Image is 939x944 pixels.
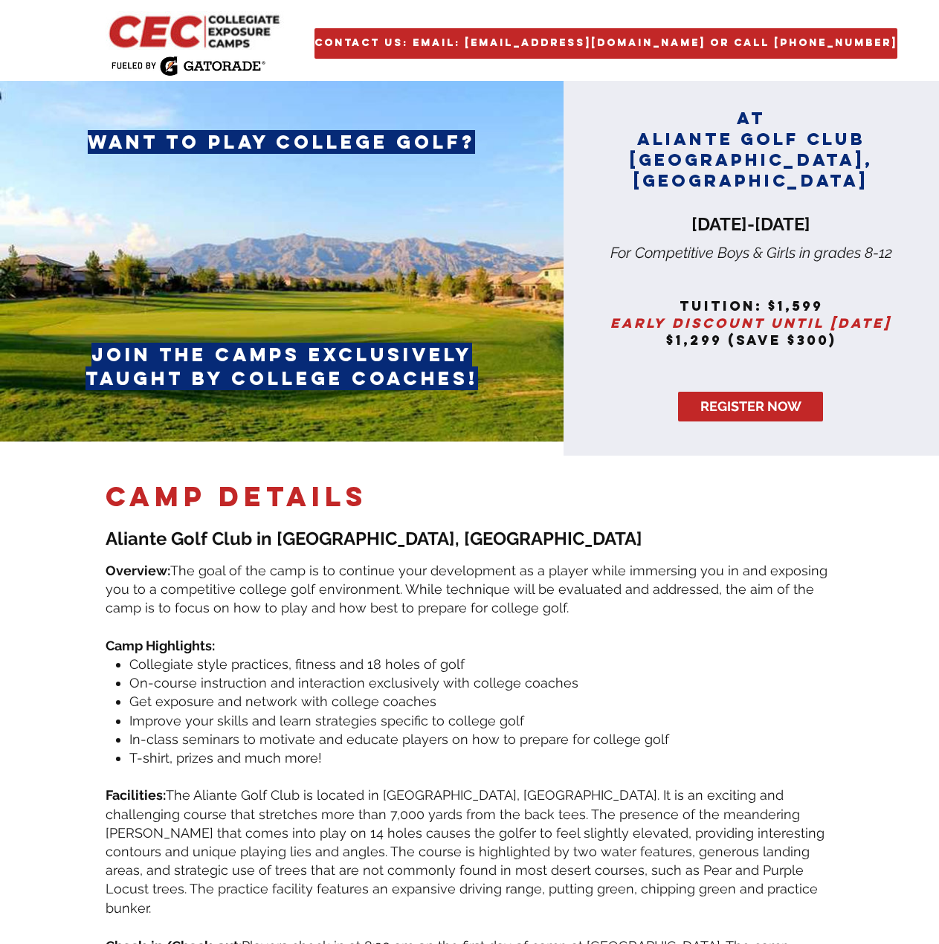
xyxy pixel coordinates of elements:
span: The goal of the camp is to continue your development as a player while immersing you in and expos... [106,563,827,615]
span: REGISTER NOW [700,397,801,416]
span: camp DETAILS [106,479,367,514]
span: Improve your skills and learn strategies specific to college golf [129,713,524,728]
span: Overview:​ [106,563,170,578]
span: Get exposure and network with college coaches [129,694,436,709]
span: Collegiate style practices, fitness and 18 holes of golf [129,656,465,672]
span: join the camps exclusively taught by college coaches! [85,343,478,390]
span: [DATE]-[DATE] [691,213,810,235]
img: Fueled by Gatorade.png [111,56,265,76]
span: Early discount until [DATE] [610,314,891,332]
span: Camp Highlights: [106,638,215,653]
span: The Aliante Golf Club is located in [GEOGRAPHIC_DATA], [GEOGRAPHIC_DATA]. It is an exciting and c... [106,787,825,915]
a: REGISTER NOW [678,392,823,421]
img: CEC Logo Primary_edited.jpg [106,11,286,50]
span: want to play college golf? [88,130,475,154]
span: For Competitive Boys & Girls in grades 8-12 [610,244,892,262]
a: Contact Us: Email: golf@collegiatecamps.com or Call 954 482 4979 [314,28,897,59]
span: Contact Us: Email: [EMAIL_ADDRESS][DOMAIN_NAME] or Call [PHONE_NUMBER] [314,37,897,50]
span: T-shirt, prizes and much more! [129,750,322,766]
span: In-class seminars to motivate and educate players on how to prepare for college golf [129,731,669,747]
span: tuition: $1,599 [680,297,823,314]
span: On-course instruction and interaction exclusively with college coaches [129,675,578,691]
span: AT aliante golf club [GEOGRAPHIC_DATA], [GEOGRAPHIC_DATA] [630,108,873,191]
span: Facilities: [106,787,166,803]
span: $1,299 (save $300) [666,332,836,349]
span: Aliante Golf Club in [GEOGRAPHIC_DATA], [GEOGRAPHIC_DATA] [106,528,642,549]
